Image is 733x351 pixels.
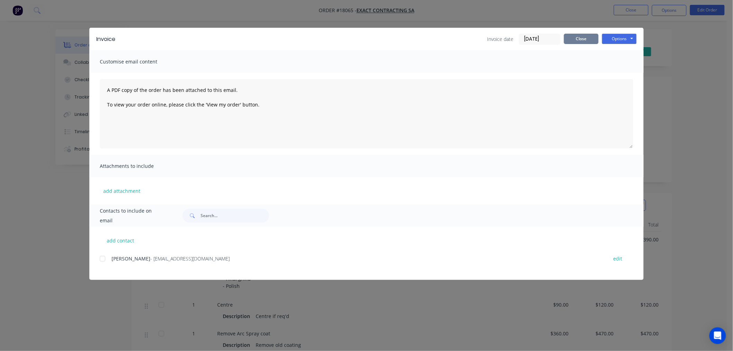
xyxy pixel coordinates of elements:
[487,35,513,43] span: Invoice date
[100,186,144,196] button: add attachment
[100,206,165,225] span: Contacts to include on email
[201,209,269,223] input: Search...
[602,34,637,44] button: Options
[564,34,599,44] button: Close
[100,57,176,67] span: Customise email content
[100,161,176,171] span: Attachments to include
[100,79,633,148] textarea: A PDF copy of the order has been attached to this email. To view your order online, please click ...
[609,254,627,263] button: edit
[150,255,230,262] span: - [EMAIL_ADDRESS][DOMAIN_NAME]
[96,35,115,43] div: Invoice
[112,255,150,262] span: [PERSON_NAME]
[100,235,141,246] button: add contact
[709,327,726,344] div: Open Intercom Messenger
